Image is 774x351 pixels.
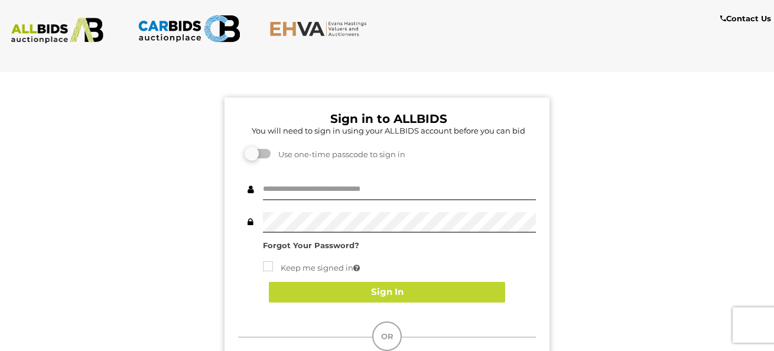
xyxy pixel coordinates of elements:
[272,149,405,159] span: Use one-time passcode to sign in
[263,240,359,250] a: Forgot Your Password?
[6,18,109,44] img: ALLBIDS.com.au
[720,12,774,25] a: Contact Us
[263,261,360,275] label: Keep me signed in
[720,14,771,23] b: Contact Us
[330,112,447,126] b: Sign in to ALLBIDS
[372,321,402,351] div: OR
[241,126,536,135] h5: You will need to sign in using your ALLBIDS account before you can bid
[269,21,372,37] img: EHVA.com.au
[269,282,505,303] button: Sign In
[138,12,240,45] img: CARBIDS.com.au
